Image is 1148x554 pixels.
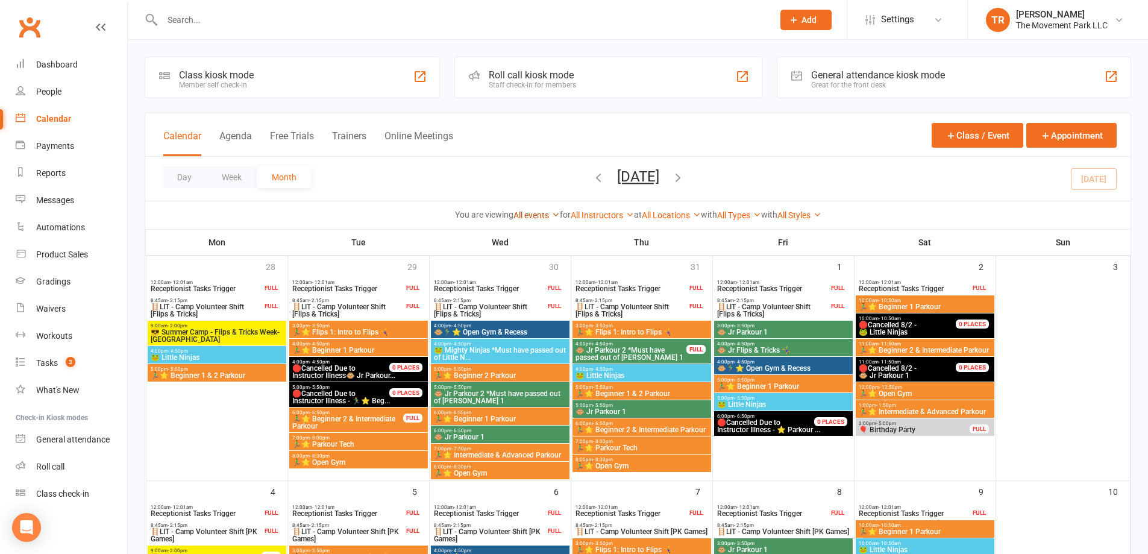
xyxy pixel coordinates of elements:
span: - 12:01am [171,505,193,510]
div: 28 [266,256,287,276]
div: FULL [686,508,706,517]
span: - 3:50pm [735,323,754,329]
div: Automations [36,222,85,232]
div: 0 PLACES [389,388,422,397]
button: Week [207,166,257,188]
span: 12:00am [433,280,545,285]
span: 3:00pm [717,323,850,329]
span: Receptionist Tasks Trigger [150,510,262,517]
span: 🪜LIT - Camp Volunteer Shift [Flips & Tricks] [150,303,262,318]
div: FULL [545,301,564,310]
a: People [16,78,127,105]
span: 10:00am [858,298,992,303]
span: 4:00pm [292,359,404,365]
span: - 4:50pm [310,341,330,347]
div: 0 PLACES [814,417,847,426]
div: Great for the front desk [811,81,945,89]
span: 🏃‍♂️⭐ Parkour Tech [292,441,425,448]
span: 12:00am [150,505,262,510]
div: FULL [686,283,706,292]
span: 4:00pm [717,341,850,347]
div: Roll call [36,462,64,471]
span: - 11:50am [879,359,901,365]
span: 🛑Cancelled Due to [292,389,356,398]
span: 10:00am [858,316,970,321]
div: 0 PLACES [956,363,989,372]
div: Product Sales [36,250,88,259]
span: - 5:50pm [451,385,471,390]
span: 🐵 Jr Flips & Tricks 🤸‍♀️ [717,347,850,354]
th: Wed [429,230,571,255]
span: 🛑Cancelled Due to [717,418,780,427]
span: - 1:50pm [876,403,896,408]
div: 9 [979,481,996,501]
th: Sat [854,230,996,255]
span: - 4:50pm [735,341,754,347]
span: 5:00pm [433,385,567,390]
span: 12:00am [717,280,829,285]
div: Gradings [36,277,71,286]
span: - 12:50pm [879,385,902,390]
div: 0 PLACES [389,363,422,372]
span: 3:00pm [575,323,709,329]
span: Instructor Illness - 🏃‍♂️⭐ Beg... [292,390,404,404]
span: 😎 Summer Camp - Flips & Tricks Week-[GEOGRAPHIC_DATA] [150,329,284,343]
span: 7:00pm [575,439,709,444]
th: Tue [287,230,429,255]
span: 🐸 Little Ninjas [575,372,709,379]
div: Tasks [36,358,58,368]
span: 5:00pm [717,395,850,401]
div: Class kiosk mode [179,69,254,81]
span: - 5:50pm [310,385,330,390]
div: Staff check-in for members [489,81,576,89]
span: - 12:01am [454,505,476,510]
span: 🏃‍♂️⭐ Intermediate & Advanced Parkour [433,452,567,459]
div: 0 PLACES [956,319,989,329]
button: Appointment [1026,123,1117,148]
span: - 6:50pm [735,414,754,419]
span: - 8:00pm [310,435,330,441]
div: 3 [1113,256,1130,276]
span: - 5:00pm [876,421,896,426]
span: - 12:01am [312,505,334,510]
span: Add [801,15,817,25]
span: - 11:50am [879,341,901,347]
span: 11:00am [858,359,970,365]
span: Receptionist Tasks Trigger [717,510,829,517]
span: - 5:50pm [168,367,188,372]
span: - 2:15pm [451,523,471,528]
button: Calendar [163,130,201,156]
div: 10 [1108,481,1130,501]
div: FULL [686,301,706,310]
span: 🐵 Jr Parkour 1 [858,365,970,379]
span: 🐵 Jr Parkour 1 [433,433,567,441]
span: Instructor Illness - ⭐ Parkour ... [717,419,829,433]
div: FULL [262,301,281,310]
div: FULL [262,283,281,292]
a: Waivers [16,295,127,323]
span: Settings [881,6,914,33]
a: Payments [16,133,127,160]
a: General attendance kiosk mode [16,426,127,453]
span: 🏃‍♂️⭐ Beginner 1 Parkour [717,383,850,390]
span: - 12:01am [595,280,618,285]
span: Receptionist Tasks Trigger [292,510,404,517]
button: Agenda [219,130,252,156]
span: 🪜LIT - Camp Volunteer Shift [Flips & Tricks] [717,303,829,318]
span: 4:00pm [292,341,425,347]
span: - 12:01am [737,505,759,510]
button: Day [162,166,207,188]
strong: with [701,210,717,219]
a: Messages [16,187,127,214]
span: 6:00pm [717,414,829,419]
span: - 12:01am [171,280,193,285]
span: Receptionist Tasks Trigger [292,285,404,292]
span: 🛑Cancelled 8/2 - [859,364,917,373]
span: 🪜LIT - Camp Volunteer Shift [Flips & Tricks] [575,303,687,318]
span: - 4:50pm [310,359,330,365]
span: - 8:30pm [593,457,613,462]
div: The Movement Park LLC [1016,20,1108,31]
div: 4 [271,481,287,501]
span: 🏃‍♂️⭐ Intermediate & Advanced Parkour [858,408,992,415]
a: All Locations [642,210,701,220]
